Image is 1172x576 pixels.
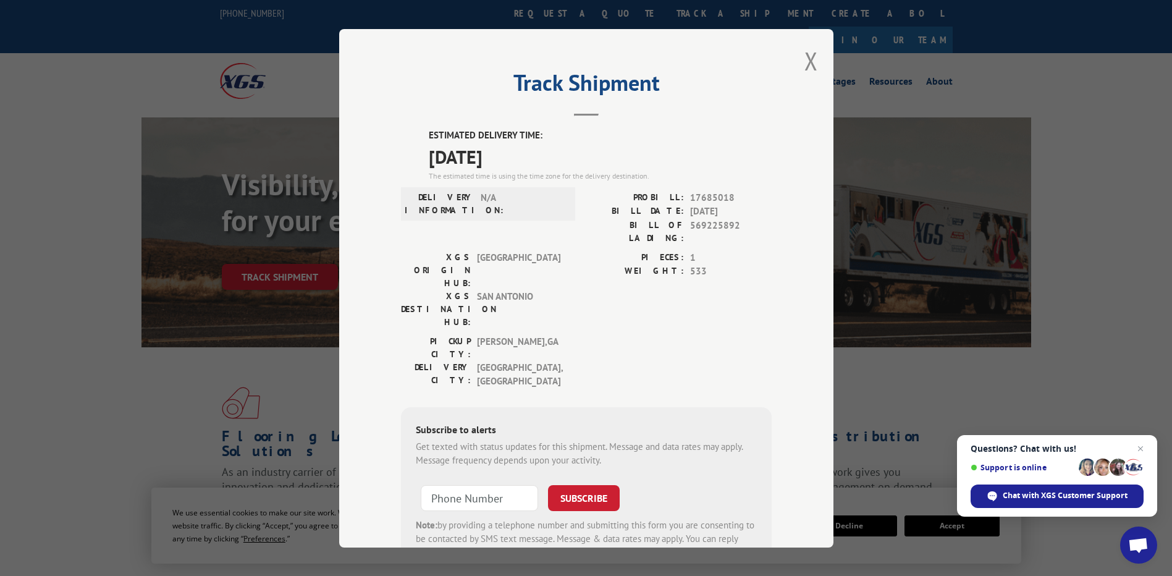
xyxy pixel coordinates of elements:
[477,360,560,388] span: [GEOGRAPHIC_DATA] , [GEOGRAPHIC_DATA]
[548,485,620,510] button: SUBSCRIBE
[586,190,684,205] label: PROBILL:
[429,170,772,181] div: The estimated time is using the time zone for the delivery destination.
[401,334,471,360] label: PICKUP CITY:
[586,205,684,219] label: BILL DATE:
[405,190,474,216] label: DELIVERY INFORMATION:
[429,129,772,143] label: ESTIMATED DELIVERY TIME:
[416,518,757,560] div: by providing a telephone number and submitting this form you are consenting to be contacted by SM...
[586,218,684,244] label: BILL OF LADING:
[421,485,538,510] input: Phone Number
[804,44,818,77] button: Close modal
[690,265,772,279] span: 533
[401,250,471,289] label: XGS ORIGIN HUB:
[586,265,684,279] label: WEIGHT:
[586,250,684,265] label: PIECES:
[690,190,772,205] span: 17685018
[429,142,772,170] span: [DATE]
[401,289,471,328] label: XGS DESTINATION HUB:
[401,74,772,98] h2: Track Shipment
[401,360,471,388] label: DELIVERY CITY:
[477,334,560,360] span: [PERSON_NAME] , GA
[481,190,564,216] span: N/A
[477,289,560,328] span: SAN ANTONIO
[477,250,560,289] span: [GEOGRAPHIC_DATA]
[416,439,757,467] div: Get texted with status updates for this shipment. Message and data rates may apply. Message frequ...
[1120,527,1157,564] div: Open chat
[416,421,757,439] div: Subscribe to alerts
[416,519,437,530] strong: Note:
[690,205,772,219] span: [DATE]
[690,218,772,244] span: 569225892
[971,485,1144,508] div: Chat with XGS Customer Support
[971,463,1074,472] span: Support is online
[1133,441,1148,456] span: Close chat
[971,444,1144,454] span: Questions? Chat with us!
[690,250,772,265] span: 1
[1003,490,1128,501] span: Chat with XGS Customer Support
